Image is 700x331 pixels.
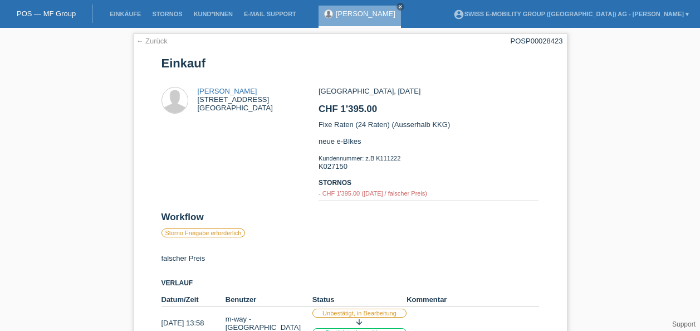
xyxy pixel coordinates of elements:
div: [GEOGRAPHIC_DATA], [DATE] Fixe Raten (24 Raten) (Ausserhalb KKG) neue e-BIkes K027150 [319,87,539,212]
th: Kommentar [407,293,539,306]
a: [PERSON_NAME] [198,87,257,95]
h2: CHF 1'395.00 [319,104,539,120]
a: account_circleSwiss E-Mobility Group ([GEOGRAPHIC_DATA]) AG - [PERSON_NAME] ▾ [448,11,694,17]
a: [PERSON_NAME] [336,9,395,18]
th: Datum/Zeit [161,293,226,306]
h2: Workflow [161,212,539,228]
a: close [396,3,404,11]
i: close [398,4,403,9]
a: POS — MF Group [17,9,76,18]
div: - CHF 1'395.00 ([DATE] / falscher Preis) [319,190,539,197]
i: arrow_downward [355,318,364,327]
a: Einkäufe [104,11,146,17]
label: Unbestätigt, in Bearbeitung [312,309,407,318]
th: Status [312,293,407,306]
h1: Einkauf [161,56,539,70]
th: Benutzer [226,293,312,306]
a: Stornos [146,11,188,17]
a: E-Mail Support [238,11,302,17]
h3: Stornos [319,179,539,187]
a: Support [672,320,696,328]
h3: Verlauf [161,279,539,288]
span: Kundennummer: z.B K111222 [319,155,400,162]
div: POSP00028423 [511,37,563,45]
a: Kund*innen [188,11,238,17]
label: Storno Freigabe erforderlich [161,228,246,237]
i: account_circle [453,9,464,20]
div: [STREET_ADDRESS] [GEOGRAPHIC_DATA] [198,87,273,112]
a: ← Zurück [136,37,168,45]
